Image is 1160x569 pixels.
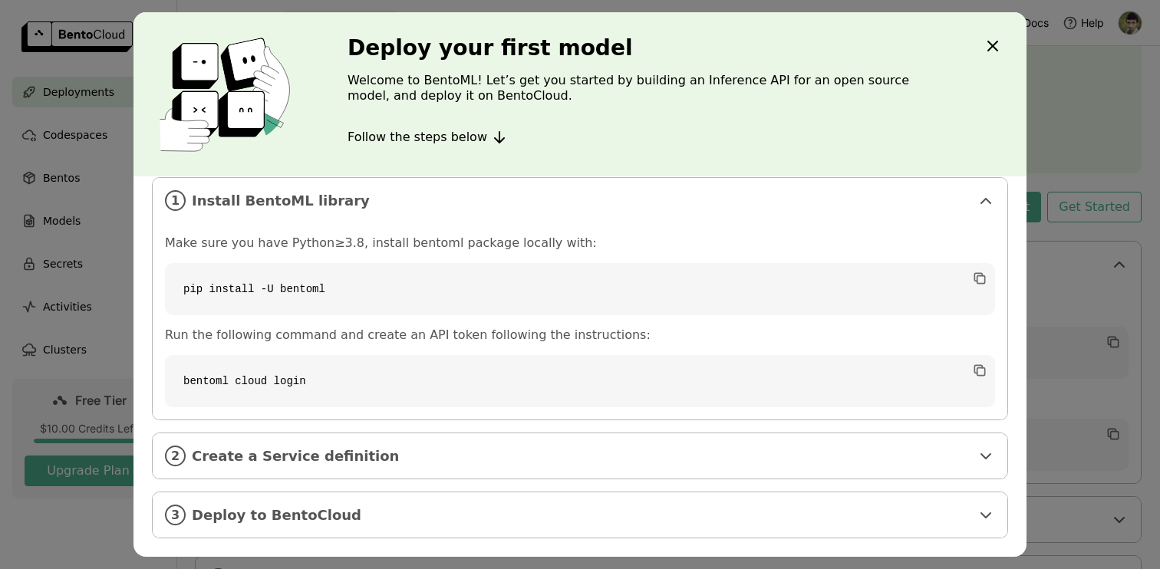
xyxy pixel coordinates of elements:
i: 1 [165,190,186,211]
div: 1Install BentoML library [153,178,1007,223]
div: 3Deploy to BentoCloud [153,492,1007,538]
span: Create a Service definition [192,448,971,465]
p: Make sure you have Python≥3.8, install bentoml package locally with: [165,235,995,251]
img: cover onboarding [146,37,311,152]
h3: Deploy your first model [348,36,954,61]
p: Welcome to BentoML! Let’s get you started by building an Inference API for an open source model, ... [348,73,954,104]
code: bentoml cloud login [165,355,995,407]
div: dialog [133,12,1027,557]
p: Run the following command and create an API token following the instructions: [165,327,995,343]
i: 2 [165,446,186,466]
div: 2Create a Service definition [153,433,1007,479]
span: Deploy to BentoCloud [192,507,971,524]
span: Follow the steps below [348,130,487,145]
div: Close [984,37,1002,58]
i: 3 [165,505,186,525]
code: pip install -U bentoml [165,263,995,315]
span: Install BentoML library [192,192,971,209]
